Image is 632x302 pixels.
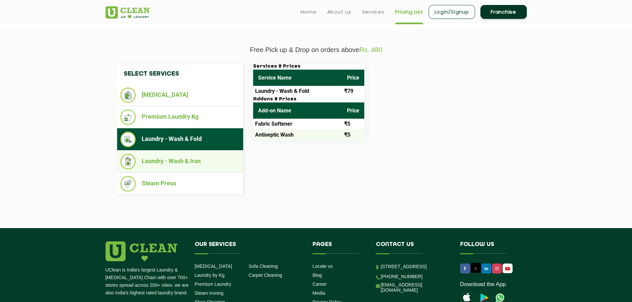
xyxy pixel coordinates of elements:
a: [EMAIL_ADDRESS][DOMAIN_NAME] [381,282,450,293]
th: Service Name [253,70,342,86]
a: Download the App [460,281,506,288]
a: Pricing List [395,8,423,16]
li: Laundry - Wash & Fold [120,132,240,147]
h4: Follow us [460,241,519,254]
img: Laundry - Wash & Fold [120,132,136,147]
a: Franchise [480,5,527,19]
p: Free Pick up & Drop on orders above [105,46,527,54]
img: logo.png [105,241,177,261]
p: [STREET_ADDRESS] [381,263,450,271]
li: Laundry - Wash & Iron [120,154,240,169]
h3: Addons & Prices [253,96,364,102]
a: Carpet Cleaning [248,272,282,278]
h3: Services & Prices [253,64,364,70]
h4: Select Services [117,64,243,84]
h4: Contact us [376,241,450,254]
li: Steam Press [120,176,240,192]
a: About us [327,8,351,16]
a: Career [313,281,327,287]
img: UClean Laundry and Dry Cleaning [105,6,150,19]
a: Home [301,8,316,16]
a: Login/Signup [429,5,475,19]
img: Laundry - Wash & Iron [120,154,136,169]
td: ₹5 [342,119,364,129]
td: ₹5 [342,129,364,140]
a: Sofa Cleaning [248,264,278,269]
td: Laundry - Wash & Fold [253,86,342,96]
h4: Our Services [195,241,303,254]
h4: Pages [313,241,366,254]
a: Laundry by Kg [195,272,225,278]
th: Price [342,102,364,119]
a: [PHONE_NUMBER] [381,274,423,279]
a: [MEDICAL_DATA] [195,264,232,269]
img: Dry Cleaning [120,88,136,103]
li: [MEDICAL_DATA] [120,88,240,103]
a: Steam Ironing [195,290,224,296]
a: Locate us [313,264,333,269]
img: Premium Laundry Kg [120,109,136,125]
th: Price [342,70,364,86]
th: Add-on Name [253,102,342,119]
p: UClean is India's largest Laundry & [MEDICAL_DATA] Chain with over 700+ stores spread across 200+... [105,266,190,297]
a: Services [362,8,385,16]
td: Antiseptic Wash [253,129,342,140]
span: Rs. 480 [359,46,382,53]
li: Premium Laundry Kg [120,109,240,125]
a: Premium Laundry [195,281,232,287]
img: UClean Laundry and Dry Cleaning [503,265,512,272]
td: ₹79 [342,86,364,96]
a: Media [313,290,325,296]
td: Fabric Softener [253,119,342,129]
a: Blog [313,272,322,278]
img: Steam Press [120,176,136,192]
